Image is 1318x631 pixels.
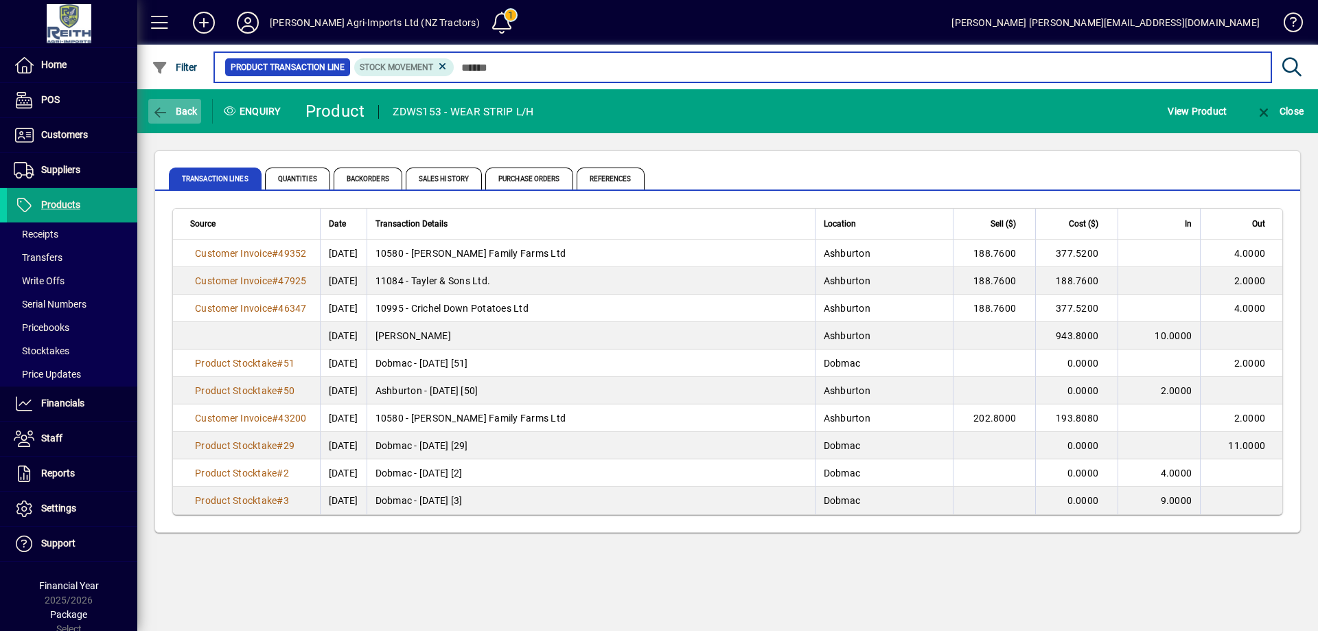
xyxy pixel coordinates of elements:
[1256,106,1304,117] span: Close
[953,295,1035,322] td: 188.7600
[824,413,870,424] span: Ashburton
[41,503,76,514] span: Settings
[1252,216,1265,231] span: Out
[824,216,945,231] div: Location
[305,100,365,122] div: Product
[284,495,289,506] span: 3
[953,267,1035,295] td: 188.7600
[284,358,295,369] span: 51
[14,252,62,263] span: Transfers
[195,440,277,451] span: Product Stocktake
[272,303,278,314] span: #
[991,216,1016,231] span: Sell ($)
[367,404,815,432] td: 10580 - [PERSON_NAME] Family Farms Ltd
[1234,248,1266,259] span: 4.0000
[824,358,861,369] span: Dobmac
[1161,468,1192,479] span: 4.0000
[195,275,272,286] span: Customer Invoice
[1161,495,1192,506] span: 9.0000
[7,492,137,526] a: Settings
[1035,487,1118,514] td: 0.0000
[190,411,312,426] a: Customer Invoice#43200
[320,240,367,267] td: [DATE]
[1234,413,1266,424] span: 2.0000
[360,62,433,72] span: Stock movement
[367,267,815,295] td: 11084 - Tayler & Sons Ltd.
[226,10,270,35] button: Profile
[824,468,861,479] span: Dobmac
[354,58,454,76] mat-chip: Product Transaction Type: Stock movement
[39,580,99,591] span: Financial Year
[277,358,283,369] span: #
[277,468,283,479] span: #
[195,495,277,506] span: Product Stocktake
[393,101,533,123] div: ZDWS153 - WEAR STRIP L/H
[272,275,278,286] span: #
[1069,216,1098,231] span: Cost ($)
[41,59,67,70] span: Home
[195,358,277,369] span: Product Stocktake
[367,459,815,487] td: Dobmac - [DATE] [2]
[320,377,367,404] td: [DATE]
[1044,216,1111,231] div: Cost ($)
[1035,459,1118,487] td: 0.0000
[824,495,861,506] span: Dobmac
[367,349,815,377] td: Dobmac - [DATE] [51]
[7,83,137,117] a: POS
[278,413,306,424] span: 43200
[320,295,367,322] td: [DATE]
[278,248,306,259] span: 49352
[41,433,62,444] span: Staff
[1035,240,1118,267] td: 377.5200
[41,538,76,549] span: Support
[1035,432,1118,459] td: 0.0000
[953,240,1035,267] td: 188.7600
[7,118,137,152] a: Customers
[137,99,213,124] app-page-header-button: Back
[41,164,80,175] span: Suppliers
[7,387,137,421] a: Financials
[1241,99,1318,124] app-page-header-button: Close enquiry
[14,322,69,333] span: Pricebooks
[367,295,815,322] td: 10995 - Crichel Down Potatoes Ltd
[14,369,81,380] span: Price Updates
[278,275,306,286] span: 47925
[824,303,870,314] span: Ashburton
[7,457,137,491] a: Reports
[1185,216,1192,231] span: In
[1035,377,1118,404] td: 0.0000
[7,339,137,363] a: Stocktakes
[7,269,137,292] a: Write Offs
[1035,322,1118,349] td: 943.8000
[14,229,58,240] span: Receipts
[195,468,277,479] span: Product Stocktake
[182,10,226,35] button: Add
[190,493,294,508] a: Product Stocktake#3
[41,398,84,409] span: Financials
[195,413,272,424] span: Customer Invoice
[367,487,815,514] td: Dobmac - [DATE] [3]
[953,404,1035,432] td: 202.8000
[277,495,283,506] span: #
[367,322,815,349] td: [PERSON_NAME]
[1161,385,1192,396] span: 2.0000
[284,440,295,451] span: 29
[7,527,137,561] a: Support
[367,377,815,404] td: Ashburton - [DATE] [50]
[7,222,137,246] a: Receipts
[1234,358,1266,369] span: 2.0000
[7,246,137,269] a: Transfers
[1035,349,1118,377] td: 0.0000
[7,422,137,456] a: Staff
[320,267,367,295] td: [DATE]
[824,440,861,451] span: Dobmac
[190,438,299,453] a: Product Stocktake#29
[320,459,367,487] td: [DATE]
[190,383,299,398] a: Product Stocktake#50
[1155,330,1192,341] span: 10.0000
[169,168,262,190] span: Transaction Lines
[7,48,137,82] a: Home
[41,94,60,105] span: POS
[320,349,367,377] td: [DATE]
[1234,275,1266,286] span: 2.0000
